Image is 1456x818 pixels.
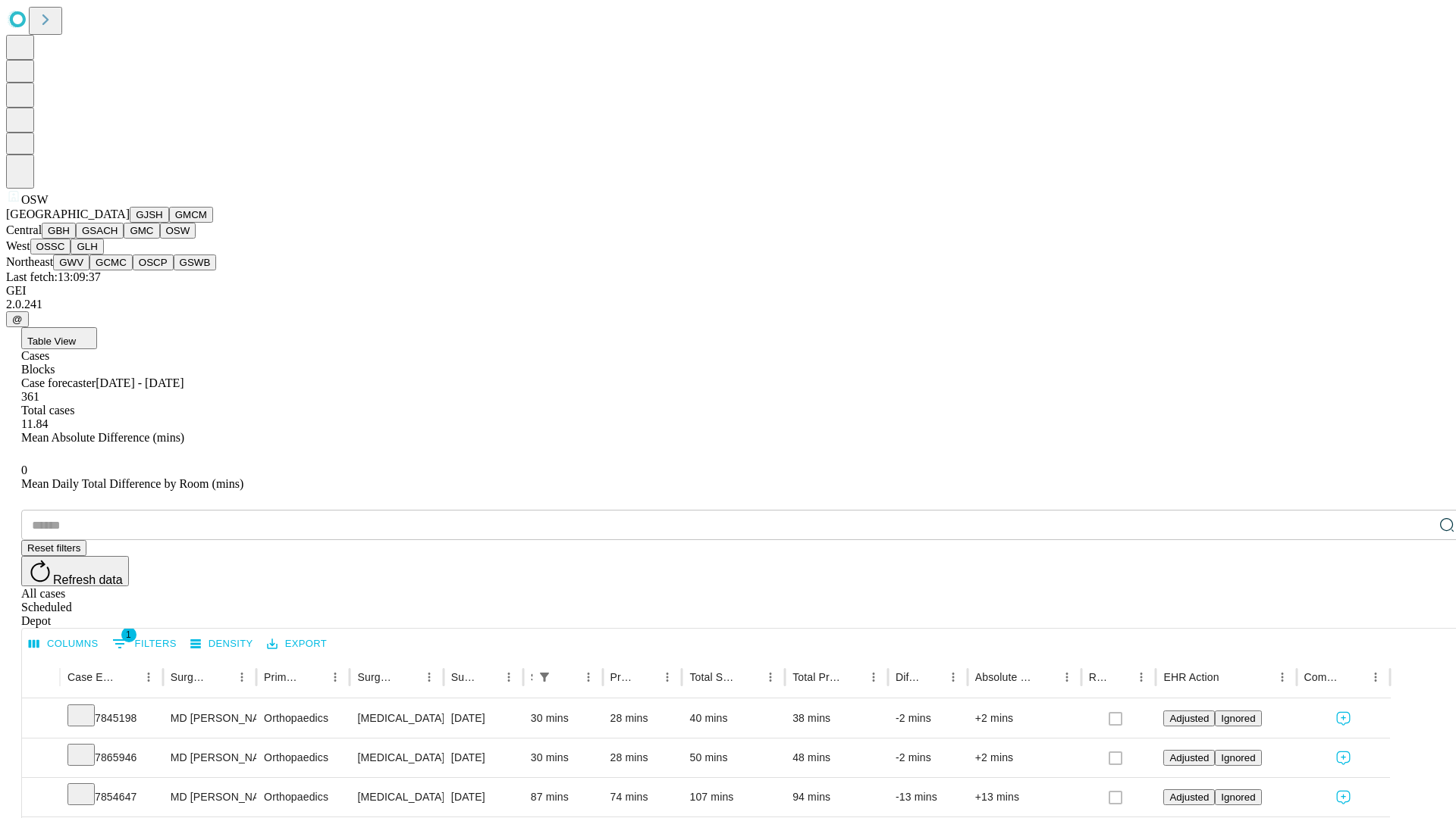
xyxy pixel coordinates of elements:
[264,699,342,738] div: Orthopaedics
[610,738,675,777] div: 28 mins
[12,314,23,325] span: @
[21,327,97,349] button: Table View
[6,311,29,327] button: @
[21,404,74,417] span: Total cases
[739,667,760,688] button: Sort
[1365,667,1386,688] button: Menu
[96,376,184,389] span: [DATE] - [DATE]
[108,632,180,656] button: Show filters
[689,699,777,738] div: 40 mins
[1163,789,1215,805] button: Adjusted
[263,632,331,656] button: Export
[264,738,342,777] div: Orthopaedics
[21,193,49,206] span: OSW
[67,738,155,777] div: 7865946
[610,778,675,816] div: 74 mins
[531,738,595,777] div: 30 mins
[210,667,231,688] button: Sort
[1272,667,1293,688] button: Menu
[357,671,395,683] div: Surgery Name
[1169,713,1209,724] span: Adjusted
[921,667,943,688] button: Sort
[419,667,440,688] button: Menu
[6,208,130,220] span: [GEOGRAPHIC_DATA]
[30,706,52,732] button: Expand
[1163,710,1215,726] button: Adjusted
[171,699,249,738] div: MD [PERSON_NAME]
[171,671,209,683] div: Surgeon Name
[975,738,1074,777] div: +2 mins
[6,255,53,268] span: Northeast
[325,667,346,688] button: Menu
[117,667,138,688] button: Sort
[130,207,169,223] button: GJSH
[21,556,129,586] button: Refresh data
[534,667,555,688] button: Show filters
[89,254,133,270] button: GCMC
[187,632,257,656] button: Density
[357,778,435,816] div: [MEDICAL_DATA] METACARPOPHALANGEAL
[610,699,675,738] div: 28 mins
[264,671,302,683] div: Primary Service
[1344,667,1365,688] button: Sort
[1131,667,1152,688] button: Menu
[133,254,174,270] button: OSCP
[1221,713,1255,724] span: Ignored
[1089,671,1109,683] div: Resolved in EHR
[451,699,516,738] div: [DATE]
[21,390,39,403] span: 361
[53,573,123,586] span: Refresh data
[121,627,136,642] span: 1
[842,667,863,688] button: Sort
[792,699,880,738] div: 38 mins
[171,738,249,777] div: MD [PERSON_NAME]
[498,667,519,688] button: Menu
[1169,791,1209,803] span: Adjusted
[169,207,213,223] button: GMCM
[124,223,159,239] button: GMC
[975,671,1034,683] div: Absolute Difference
[451,671,475,683] div: Surgery Date
[174,254,217,270] button: GSWB
[943,667,964,688] button: Menu
[896,778,960,816] div: -13 mins
[27,542,80,554] span: Reset filters
[42,223,76,239] button: GBH
[171,778,249,816] div: MD [PERSON_NAME]
[1221,752,1255,763] span: Ignored
[264,778,342,816] div: Orthopaedics
[689,738,777,777] div: 50 mins
[531,671,532,683] div: Scheduled In Room Duration
[21,431,184,444] span: Mean Absolute Difference (mins)
[1035,667,1056,688] button: Sort
[689,671,737,683] div: Total Scheduled Duration
[71,239,103,254] button: GLH
[760,667,781,688] button: Menu
[6,270,101,283] span: Last fetch: 13:09:37
[30,745,52,772] button: Expand
[67,671,115,683] div: Case Epic Id
[25,632,102,656] button: Select columns
[30,239,71,254] button: OSSC
[477,667,498,688] button: Sort
[578,667,599,688] button: Menu
[534,667,555,688] div: 1 active filter
[689,778,777,816] div: 107 mins
[1215,710,1261,726] button: Ignored
[1215,750,1261,766] button: Ignored
[21,477,243,490] span: Mean Daily Total Difference by Room (mins)
[610,671,635,683] div: Predicted In Room Duration
[1169,752,1209,763] span: Adjusted
[863,667,884,688] button: Menu
[357,699,435,738] div: [MEDICAL_DATA] RELEASE
[1056,667,1078,688] button: Menu
[1304,671,1342,683] div: Comments
[6,298,1450,311] div: 2.0.241
[303,667,325,688] button: Sort
[138,667,159,688] button: Menu
[1163,671,1219,683] div: EHR Action
[657,667,678,688] button: Menu
[1109,667,1131,688] button: Sort
[27,336,76,347] span: Table View
[1221,667,1242,688] button: Sort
